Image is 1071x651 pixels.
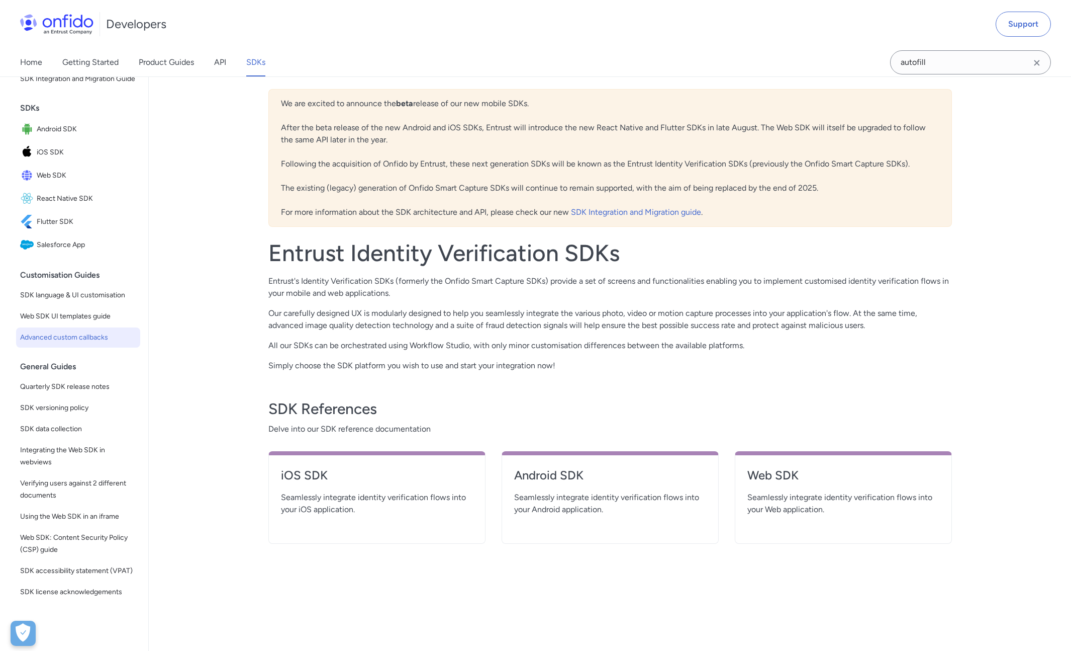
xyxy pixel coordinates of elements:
div: SDKs [20,98,144,118]
a: IconiOS SDKiOS SDK [16,141,140,164]
h3: SDK References [268,399,952,419]
a: SDK accessibility statement (VPAT) [16,561,140,581]
img: IconiOS SDK [20,145,37,159]
h4: Web SDK [747,467,939,483]
div: Customisation Guides [20,265,144,285]
p: Entrust's Identity Verification SDKs (formerly the Onfido Smart Capture SDKs) provide a set of sc... [268,275,952,299]
span: Seamlessly integrate identity verification flows into your iOS application. [281,492,473,516]
a: Home [20,48,42,76]
a: IconAndroid SDKAndroid SDK [16,118,140,140]
p: Simply choose the SDK platform you wish to use and start your integration now! [268,360,952,372]
span: iOS SDK [37,145,136,159]
a: SDK data collection [16,419,140,439]
a: iOS SDK [281,467,473,492]
img: IconSalesforce App [20,238,37,252]
span: SDK versioning policy [20,402,136,414]
div: We are excited to announce the release of our new mobile SDKs. After the beta release of the new ... [268,89,952,227]
a: Android SDK [514,467,706,492]
a: Web SDK UI templates guide [16,306,140,327]
a: Quarterly SDK release notes [16,377,140,397]
span: Quarterly SDK release notes [20,381,136,393]
span: SDK language & UI customisation [20,289,136,301]
img: Onfido Logo [20,14,93,34]
span: Web SDK UI templates guide [20,310,136,322]
span: Web SDK: Content Security Policy (CSP) guide [20,532,136,556]
a: SDK versioning policy [16,398,140,418]
a: IconWeb SDKWeb SDK [16,165,140,187]
span: Seamlessly integrate identity verification flows into your Web application. [747,492,939,516]
span: Android SDK [37,122,136,136]
img: IconAndroid SDK [20,122,37,136]
img: IconWeb SDK [20,169,37,183]
a: Web SDK [747,467,939,492]
div: Cookie Preferences [11,621,36,646]
img: IconReact Native SDK [20,192,37,206]
a: Web SDK: Content Security Policy (CSP) guide [16,528,140,560]
a: SDK Integration and Migration Guide [16,69,140,89]
p: All our SDKs can be orchestrated using Workflow Studio, with only minor customisation differences... [268,340,952,352]
a: Integrating the Web SDK in webviews [16,440,140,472]
a: IconReact Native SDKReact Native SDK [16,188,140,210]
span: Seamlessly integrate identity verification flows into your Android application. [514,492,706,516]
a: Verifying users against 2 different documents [16,473,140,506]
span: Flutter SDK [37,215,136,229]
a: IconSalesforce AppSalesforce App [16,234,140,256]
a: Advanced custom callbacks [16,328,140,348]
span: SDK license acknowledgements [20,586,136,598]
span: Web SDK [37,169,136,183]
span: Using the Web SDK in an iframe [20,511,136,523]
span: SDK accessibility statement (VPAT) [20,565,136,577]
span: Verifying users against 2 different documents [20,477,136,502]
a: SDK license acknowledgements [16,582,140,602]
a: Support [996,12,1051,37]
button: Open Preferences [11,621,36,646]
span: Integrating the Web SDK in webviews [20,444,136,468]
div: General Guides [20,357,144,377]
h1: Entrust Identity Verification SDKs [268,239,952,267]
a: SDK language & UI customisation [16,285,140,305]
span: React Native SDK [37,192,136,206]
a: API [214,48,226,76]
h1: Developers [106,16,166,32]
svg: Clear search field button [1031,57,1043,69]
p: Our carefully designed UX is modularly designed to help you seamlessly integrate the various phot... [268,307,952,332]
a: Using the Web SDK in an iframe [16,507,140,527]
img: IconFlutter SDK [20,215,37,229]
a: Product Guides [139,48,194,76]
a: SDKs [246,48,265,76]
h4: Android SDK [514,467,706,483]
a: Getting Started [62,48,119,76]
span: SDK data collection [20,423,136,435]
input: Onfido search input field [890,50,1051,74]
span: Delve into our SDK reference documentation [268,423,952,435]
span: SDK Integration and Migration Guide [20,73,136,85]
h4: iOS SDK [281,467,473,483]
span: Advanced custom callbacks [20,332,136,344]
a: SDK Integration and Migration guide [571,207,701,217]
span: Salesforce App [37,238,136,252]
a: IconFlutter SDKFlutter SDK [16,211,140,233]
b: beta [396,99,413,108]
